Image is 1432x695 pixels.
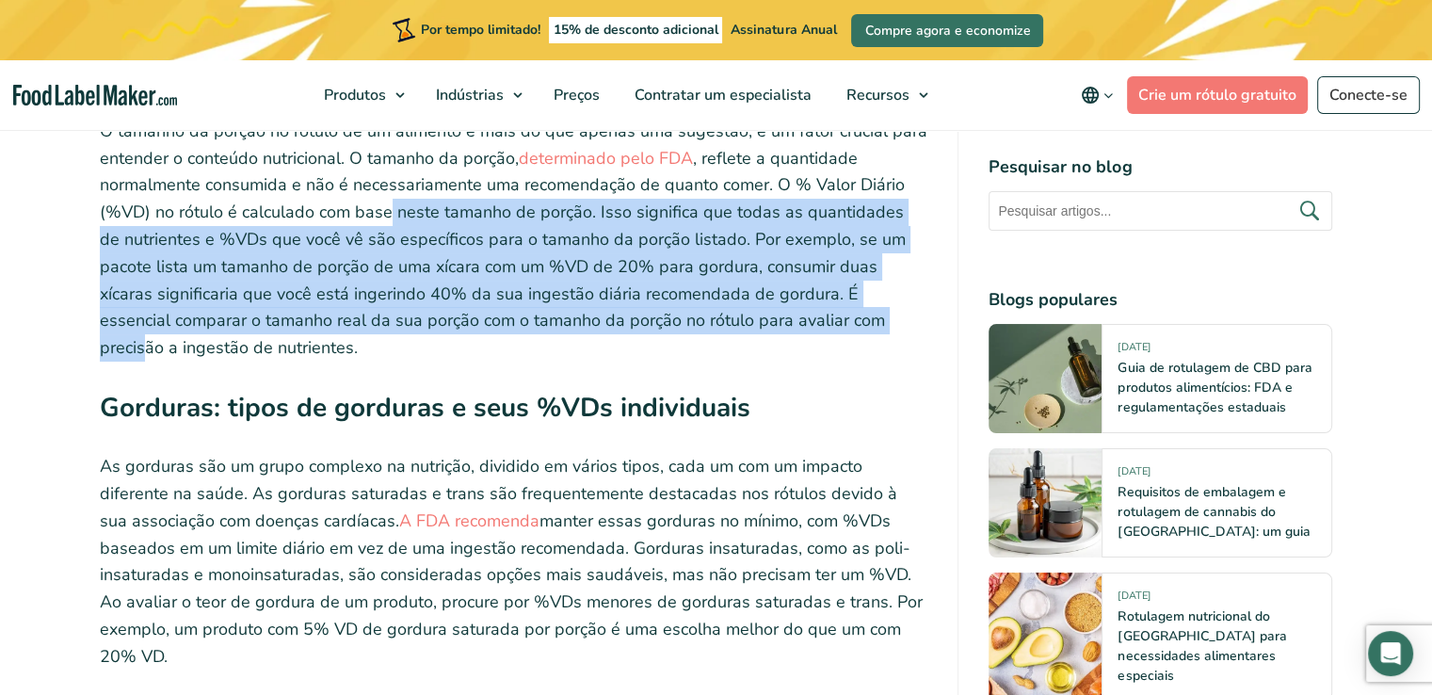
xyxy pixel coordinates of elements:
font: Contratar um especialista [635,85,812,105]
a: Compre agora e economize [851,14,1043,47]
a: Requisitos de embalagem e rotulagem de cannabis do [GEOGRAPHIC_DATA]: um guia [1118,483,1310,541]
font: Por tempo limitado! [421,21,540,39]
a: Guia de rotulagem de CBD para produtos alimentícios: FDA e regulamentações estaduais [1118,359,1311,416]
a: Rotulagem nutricional do [GEOGRAPHIC_DATA] para necessidades alimentares especiais [1118,607,1286,685]
a: Preços [537,60,613,130]
font: O tamanho da porção no rótulo de um alimento é mais do que apenas uma sugestão; é um fator crucia... [100,120,927,170]
font: Pesquisar no blog [989,155,1132,178]
font: Produtos [324,85,386,105]
font: [DATE] [1118,589,1150,603]
font: 15% de desconto adicional [554,21,718,39]
font: Conecte-se [1329,85,1408,105]
font: Recursos [846,85,909,105]
font: Blogs populares [989,288,1118,311]
div: Open Intercom Messenger [1368,631,1413,676]
a: A FDA recomenda [399,509,539,532]
font: Compre agora e economize [864,22,1030,40]
a: Contratar um especialista [618,60,825,130]
a: Produtos [307,60,414,130]
a: Indústrias [419,60,532,130]
font: As gorduras são um grupo complexo na nutrição, dividido em vários tipos, cada um com um impacto d... [100,455,897,532]
font: Crie um rótulo gratuito [1138,85,1296,105]
a: determinado pelo FDA [519,147,693,170]
font: Indústrias [436,85,504,105]
input: Pesquisar artigos... [989,191,1332,231]
font: Preços [554,85,600,105]
font: Assinatura Anual [731,21,836,39]
font: Gorduras: tipos de gorduras e seus %VDs individuais [100,390,750,426]
a: Recursos [829,60,938,130]
a: Conecte-se [1317,76,1420,114]
font: [DATE] [1118,340,1150,354]
font: manter essas gorduras no mínimo, com %VDs baseados em um limite diário em vez de uma ingestão rec... [100,509,923,668]
a: Crie um rótulo gratuito [1127,76,1308,114]
font: [DATE] [1118,464,1150,478]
